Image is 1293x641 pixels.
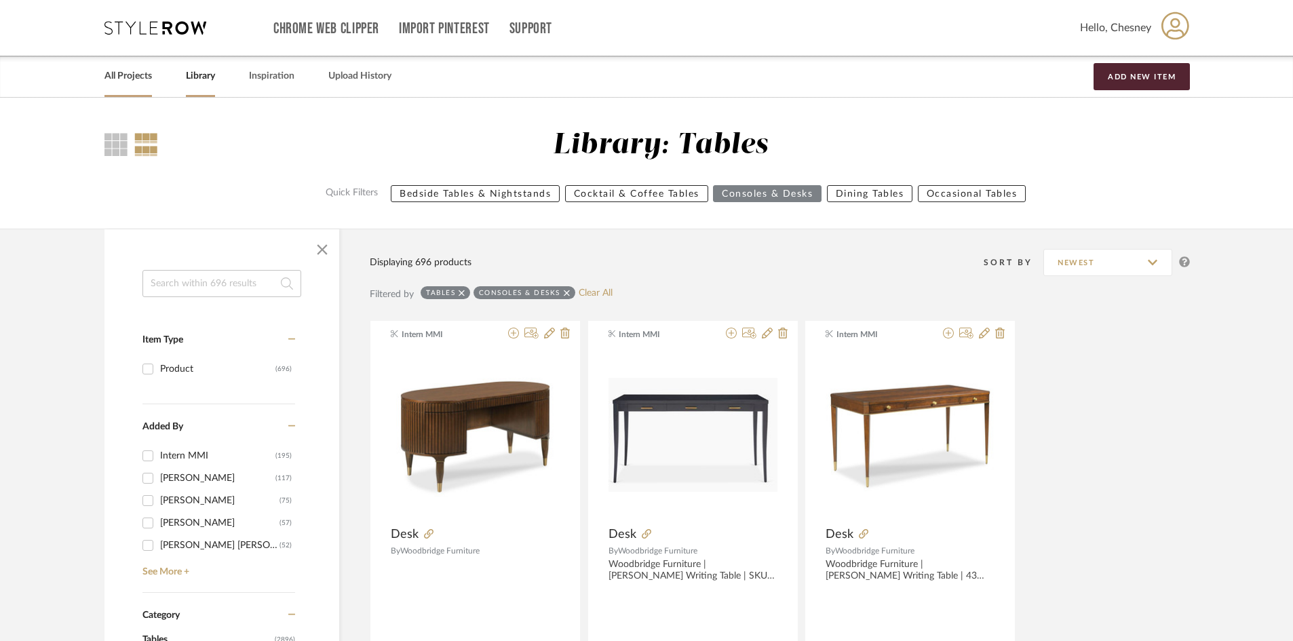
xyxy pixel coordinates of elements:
[836,328,922,341] span: Intern MMI
[273,23,379,35] a: Chrome Web Clipper
[391,547,400,555] span: By
[400,547,480,555] span: Woodbridge Furniture
[426,288,455,297] div: Tables
[984,256,1043,269] div: Sort By
[142,610,180,621] span: Category
[399,23,490,35] a: Import Pinterest
[309,236,336,263] button: Close
[142,270,301,297] input: Search within 696 results
[826,527,853,542] span: Desk
[160,490,279,511] div: [PERSON_NAME]
[142,335,183,345] span: Item Type
[1094,63,1190,90] button: Add New Item
[370,287,414,302] div: Filtered by
[279,512,292,534] div: (57)
[619,328,704,341] span: Intern MMI
[835,547,914,555] span: Woodbridge Furniture
[609,378,777,491] img: Desk
[317,185,386,202] label: Quick Filters
[1080,20,1151,36] span: Hello, Chesney
[275,445,292,467] div: (195)
[553,128,768,163] div: Library: Tables
[391,185,560,202] button: Bedside Tables & Nightstands
[391,527,419,542] span: Desk
[618,547,697,555] span: Woodbridge Furniture
[479,288,560,297] div: Consoles & Desks
[160,535,279,556] div: [PERSON_NAME] [PERSON_NAME]
[139,556,295,578] a: See More +
[826,547,835,555] span: By
[160,467,275,489] div: [PERSON_NAME]
[918,185,1026,202] button: Occasional Tables
[565,185,708,202] button: Cocktail & Coffee Tables
[826,559,995,582] div: Woodbridge Furniture | [PERSON_NAME] Writing Table | 43 [GEOGRAPHIC_DATA] | SKU 2505-43
[579,288,613,299] a: Clear All
[279,490,292,511] div: (75)
[609,527,636,542] span: Desk
[275,358,292,380] div: (696)
[370,255,471,270] div: Displaying 696 products
[609,547,618,555] span: By
[142,422,183,431] span: Added By
[609,559,777,582] div: Woodbridge Furniture | [PERSON_NAME] Writing Table | SKU TF253-K3-G
[160,358,275,380] div: Product
[249,67,294,85] a: Inspiration
[713,185,822,202] button: Consoles & Desks
[104,67,152,85] a: All Projects
[509,23,552,35] a: Support
[328,67,391,85] a: Upload History
[275,467,292,489] div: (117)
[160,445,275,467] div: Intern MMI
[160,512,279,534] div: [PERSON_NAME]
[402,328,487,341] span: Intern MMI
[186,67,215,85] a: Library
[826,351,995,520] img: Desk
[391,351,560,520] img: Desk
[279,535,292,556] div: (52)
[827,185,913,202] button: Dining Tables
